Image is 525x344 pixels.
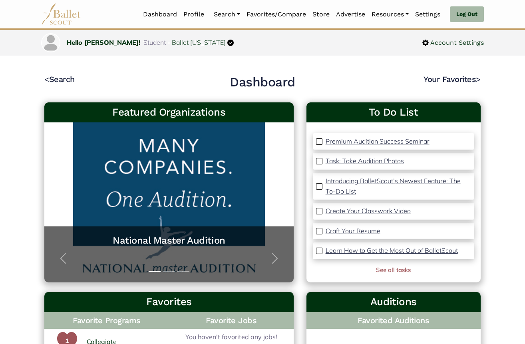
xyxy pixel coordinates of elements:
h4: Favorited Auditions [313,315,474,326]
button: Slide 1 [149,267,161,276]
a: Log Out [450,6,484,22]
h4: Favorite Programs [44,312,169,329]
button: Slide 2 [163,267,175,276]
a: Resources [368,6,412,23]
code: < [44,74,49,84]
code: > [476,74,481,84]
p: Learn How to Get the Most Out of BalletScout [326,246,458,254]
a: Craft Your Resume [326,226,380,236]
p: Craft Your Resume [326,227,380,235]
a: Profile [180,6,207,23]
a: <Search [44,74,75,84]
h3: Featured Organizations [51,106,287,119]
a: Settings [412,6,443,23]
h4: Favorite Jobs [169,312,294,329]
span: Account Settings [429,38,484,48]
a: Favorites/Compare [243,6,309,23]
a: Your Favorites> [424,74,481,84]
a: To Do List [313,106,474,119]
a: Learn How to Get the Most Out of BalletScout [326,246,458,256]
p: Introducing BalletScout’s Newest Feature: The To-Do List [326,177,461,195]
a: National Master Audition [52,234,286,247]
span: - [167,38,170,46]
p: Task: Take Audition Photos [326,157,404,165]
p: Premium Audition Success Seminar [326,137,430,145]
a: Premium Audition Success Seminar [326,136,430,147]
a: Account Settings [422,38,484,48]
h3: Auditions [313,295,474,309]
a: Advertise [333,6,368,23]
a: Task: Take Audition Photos [326,156,404,166]
span: Student [143,38,166,46]
a: Ballet [US_STATE] [172,38,226,46]
a: Introducing BalletScout’s Newest Feature: The To-Do List [326,176,471,196]
a: Store [309,6,333,23]
img: profile picture [42,34,60,52]
p: Create Your Classwork Video [326,207,411,215]
button: Slide 3 [177,267,189,276]
a: Create Your Classwork Video [326,206,411,216]
a: Search [211,6,243,23]
a: Dashboard [140,6,180,23]
h3: Favorites [51,295,287,309]
a: Hello [PERSON_NAME]! [67,38,140,46]
a: See all tasks [376,266,411,274]
h2: Dashboard [230,74,295,91]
